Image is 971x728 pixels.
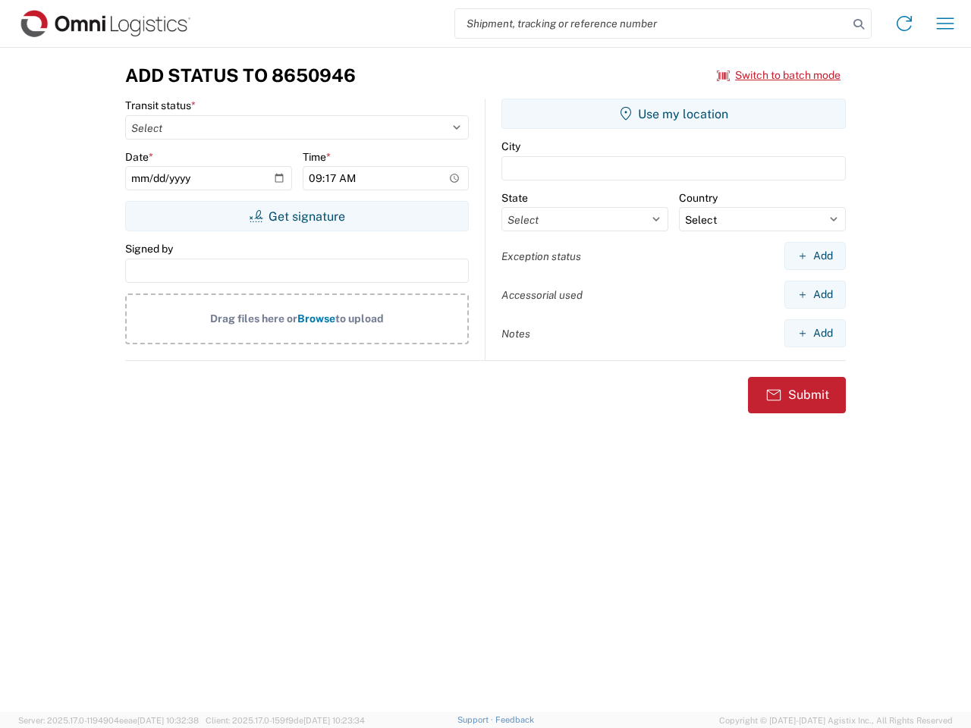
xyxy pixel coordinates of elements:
[303,150,331,164] label: Time
[125,201,469,231] button: Get signature
[717,63,841,88] button: Switch to batch mode
[501,99,846,129] button: Use my location
[297,312,335,325] span: Browse
[748,377,846,413] button: Submit
[457,715,495,724] a: Support
[719,714,953,727] span: Copyright © [DATE]-[DATE] Agistix Inc., All Rights Reserved
[784,242,846,270] button: Add
[501,191,528,205] label: State
[455,9,848,38] input: Shipment, tracking or reference number
[125,242,173,256] label: Signed by
[210,312,297,325] span: Drag files here or
[501,140,520,153] label: City
[335,312,384,325] span: to upload
[784,281,846,309] button: Add
[125,150,153,164] label: Date
[125,64,356,86] h3: Add Status to 8650946
[303,716,365,725] span: [DATE] 10:23:34
[501,327,530,340] label: Notes
[679,191,718,205] label: Country
[495,715,534,724] a: Feedback
[206,716,365,725] span: Client: 2025.17.0-159f9de
[18,716,199,725] span: Server: 2025.17.0-1194904eeae
[125,99,196,112] label: Transit status
[784,319,846,347] button: Add
[501,288,583,302] label: Accessorial used
[137,716,199,725] span: [DATE] 10:32:38
[501,249,581,263] label: Exception status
